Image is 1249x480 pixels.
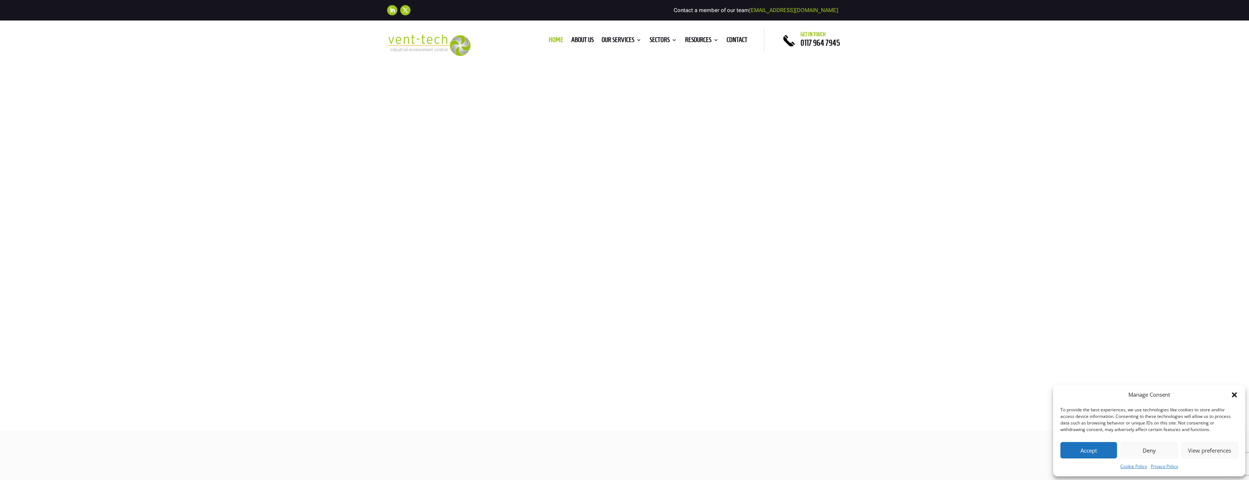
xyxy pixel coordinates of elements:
[1151,462,1178,471] a: Privacy Policy
[685,37,719,45] a: Resources
[749,7,838,14] a: [EMAIL_ADDRESS][DOMAIN_NAME]
[387,5,397,15] a: Follow on LinkedIn
[1120,462,1147,471] a: Cookie Policy
[571,37,594,45] a: About us
[801,31,826,37] span: Get in touch
[1060,442,1117,458] button: Accept
[801,38,840,47] a: 0117 964 7945
[1060,407,1237,433] div: To provide the best experiences, we use technologies like cookies to store and/or access device i...
[1181,442,1238,458] button: View preferences
[1121,442,1177,458] button: Deny
[400,5,410,15] a: Follow on X
[549,37,563,45] a: Home
[1231,391,1238,399] div: Close dialog
[674,7,838,14] span: Contact a member of our team
[650,37,677,45] a: Sectors
[602,37,641,45] a: Our Services
[727,37,747,45] a: Contact
[1128,391,1170,399] div: Manage Consent
[387,34,471,56] img: 2023-09-27T08_35_16.549ZVENT-TECH---Clear-background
